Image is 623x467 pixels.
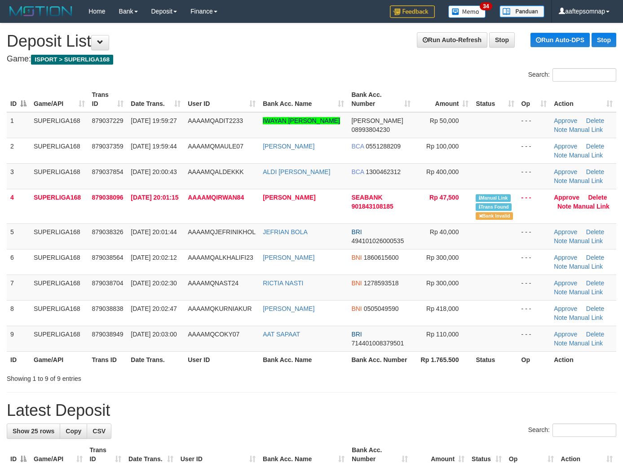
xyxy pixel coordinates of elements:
[364,279,399,287] span: Copy 1278593518 to clipboard
[573,203,610,210] a: Manual Link
[518,112,551,138] td: - - -
[7,87,30,112] th: ID: activate to sort column descending
[426,279,459,287] span: Rp 300,000
[429,194,459,201] span: Rp 47,500
[472,351,517,368] th: Status
[586,143,604,150] a: Delete
[550,351,616,368] th: Action
[30,351,88,368] th: Game/API
[426,331,459,338] span: Rp 110,000
[188,331,239,338] span: AAAAMQCOKY07
[430,117,459,124] span: Rp 50,000
[7,138,30,163] td: 2
[30,326,88,351] td: SUPERLIGA168
[30,223,88,249] td: SUPERLIGA168
[518,223,551,249] td: - - -
[7,163,30,189] td: 3
[480,2,492,10] span: 34
[586,254,604,261] a: Delete
[351,203,393,210] span: Copy 901843108185 to clipboard
[131,143,177,150] span: [DATE] 19:59:44
[448,5,486,18] img: Button%20Memo.svg
[30,138,88,163] td: SUPERLIGA168
[30,275,88,300] td: SUPERLIGA168
[588,194,607,201] a: Delete
[263,331,300,338] a: AAT SAPAAT
[569,314,603,321] a: Manual Link
[7,326,30,351] td: 9
[92,331,124,338] span: 879038949
[569,177,603,184] a: Manual Link
[351,143,364,150] span: BCA
[499,5,544,17] img: panduan.png
[414,87,472,112] th: Amount: activate to sort column ascending
[476,212,513,220] span: Bank is not match
[554,228,577,236] a: Approve
[554,152,567,159] a: Note
[554,194,579,201] a: Approve
[30,300,88,326] td: SUPERLIGA168
[351,228,362,236] span: BRI
[586,228,604,236] a: Delete
[92,168,124,175] span: 879037854
[586,331,604,338] a: Delete
[93,428,106,435] span: CSV
[348,351,414,368] th: Bank Acc. Number
[430,228,459,236] span: Rp 40,000
[13,428,54,435] span: Show 25 rows
[7,371,253,383] div: Showing 1 to 9 of 9 entries
[7,223,30,249] td: 5
[472,87,517,112] th: Status: activate to sort column ascending
[351,194,382,201] span: SEABANK
[569,288,603,296] a: Manual Link
[476,194,510,202] span: Manually Linked
[188,228,256,236] span: AAAAMQJEFRINIKHOL
[7,300,30,326] td: 8
[554,288,567,296] a: Note
[351,254,362,261] span: BNI
[554,305,577,312] a: Approve
[92,117,124,124] span: 879037229
[554,263,567,270] a: Note
[259,87,348,112] th: Bank Acc. Name: activate to sort column ascending
[528,68,616,82] label: Search:
[569,237,603,244] a: Manual Link
[263,228,308,236] a: JEFRIAN BOLA
[7,423,60,439] a: Show 25 rows
[131,228,177,236] span: [DATE] 20:01:44
[127,351,184,368] th: Date Trans.
[7,402,616,419] h1: Latest Deposit
[552,68,616,82] input: Search:
[7,189,30,223] td: 4
[131,279,177,287] span: [DATE] 20:02:30
[131,168,177,175] span: [DATE] 20:00:43
[31,55,113,65] span: ISPORT > SUPERLIGA168
[351,168,364,175] span: BCA
[188,305,252,312] span: AAAAMQKURNIAKUR
[30,163,88,189] td: SUPERLIGA168
[7,249,30,275] td: 6
[426,168,459,175] span: Rp 400,000
[592,33,616,47] a: Stop
[366,143,401,150] span: Copy 0551288209 to clipboard
[7,55,616,64] h4: Game:
[351,305,362,312] span: BNI
[351,117,403,124] span: [PERSON_NAME]
[390,5,435,18] img: Feedback.jpg
[66,428,81,435] span: Copy
[518,351,551,368] th: Op
[554,237,567,244] a: Note
[263,194,315,201] a: [PERSON_NAME]
[259,351,348,368] th: Bank Acc. Name
[417,32,487,48] a: Run Auto-Refresh
[518,326,551,351] td: - - -
[364,254,399,261] span: Copy 1860615600 to clipboard
[586,168,604,175] a: Delete
[518,163,551,189] td: - - -
[184,351,259,368] th: User ID
[127,87,184,112] th: Date Trans.: activate to sort column ascending
[426,143,459,150] span: Rp 100,000
[131,305,177,312] span: [DATE] 20:02:47
[30,112,88,138] td: SUPERLIGA168
[131,194,178,201] span: [DATE] 20:01:15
